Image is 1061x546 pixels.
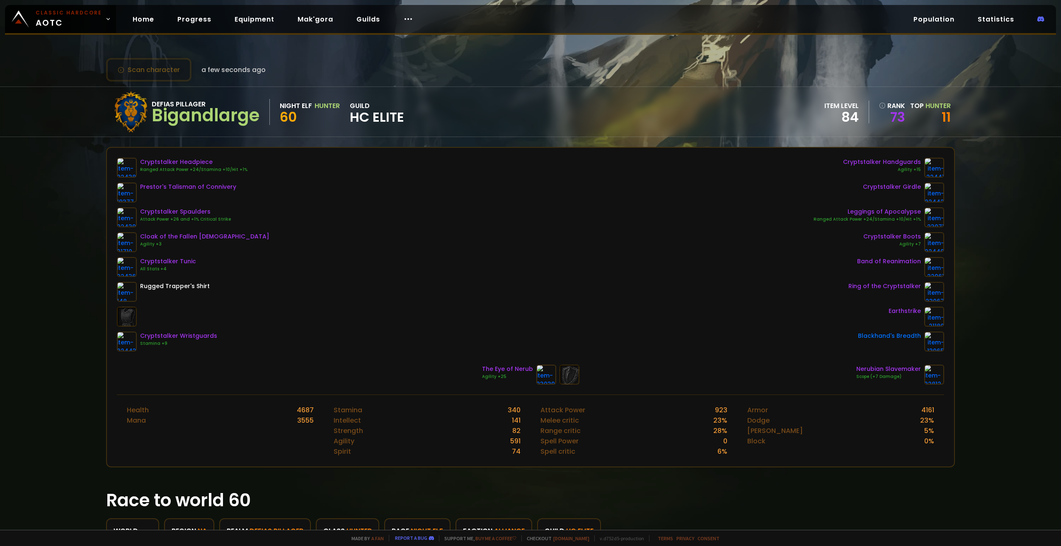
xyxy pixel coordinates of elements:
[723,436,727,446] div: 0
[924,257,944,277] img: item-22961
[924,365,944,385] img: item-22812
[925,101,951,111] span: Hunter
[879,111,905,123] a: 73
[545,526,593,536] div: guild
[747,405,768,415] div: Armor
[843,158,921,166] div: Cryptstalker Handguards
[334,446,351,457] div: Spirit
[250,526,303,536] span: Defias Pillager
[508,405,521,415] div: 340
[297,415,314,426] div: 3555
[924,436,934,446] div: 0 %
[117,332,137,351] img: item-22443
[857,257,921,266] div: Band of Reanimation
[140,158,247,166] div: Cryptstalker Headpiece
[114,526,152,536] div: World
[856,373,921,380] div: Scope (+7 Damage)
[536,365,556,385] img: item-23039
[924,207,944,227] img: item-23071
[907,11,961,28] a: Population
[814,207,921,216] div: Leggings of Apocalypse
[172,526,207,536] div: region
[152,109,259,122] div: Bigandlarge
[140,166,247,173] div: Ranged Attack Power +24/Stamina +10/Hit +1%
[879,101,905,111] div: rank
[848,282,921,291] div: Ring of the Cryptstalker
[889,307,921,315] div: Earthstrike
[713,426,727,436] div: 28 %
[540,426,581,436] div: Range critic
[494,526,525,536] span: Alliance
[371,535,384,541] a: a fan
[201,65,266,75] span: a few seconds ago
[140,257,196,266] div: Cryptstalker Tunic
[280,101,312,111] div: Night Elf
[350,11,387,28] a: Guilds
[717,446,727,457] div: 6 %
[863,183,921,191] div: Cryptstalker Girdle
[747,426,803,436] div: [PERSON_NAME]
[126,11,161,28] a: Home
[920,415,934,426] div: 23 %
[566,526,593,536] span: HC Elite
[747,415,770,426] div: Dodge
[540,436,579,446] div: Spell Power
[512,415,521,426] div: 141
[315,101,340,111] div: Hunter
[280,108,297,126] span: 60
[334,415,361,426] div: Intellect
[228,11,281,28] a: Equipment
[658,535,673,541] a: Terms
[392,526,443,536] div: race
[140,241,269,248] div: Agility +3
[334,405,362,415] div: Stamina
[411,526,443,536] span: Night Elf
[540,446,575,457] div: Spell critic
[747,436,765,446] div: Block
[553,535,589,541] a: [DOMAIN_NAME]
[346,526,372,536] span: Hunter
[106,487,955,513] h1: Race to world 60
[924,282,944,302] img: item-23067
[594,535,644,541] span: v. d752d5 - production
[140,216,231,223] div: Attack Power +26 and +1% Critical Strike
[117,207,137,227] img: item-22439
[475,535,516,541] a: Buy me a coffee
[824,101,859,111] div: item level
[856,365,921,373] div: Nerubian Slavemaker
[924,183,944,202] img: item-22442
[713,415,727,426] div: 23 %
[334,426,363,436] div: Strength
[227,526,303,536] div: realm
[346,535,384,541] span: Made by
[540,415,579,426] div: Melee critic
[140,282,210,291] div: Rugged Trapper's Shirt
[323,526,372,536] div: class
[482,373,533,380] div: Agility +25
[463,526,525,536] div: faction
[140,183,236,191] div: Prestor's Talisman of Connivery
[140,266,196,272] div: All Stats +4
[482,365,533,373] div: The Eye of Nerub
[140,207,231,216] div: Cryptstalker Spaulders
[521,535,589,541] span: Checkout
[942,108,951,126] a: 11
[117,282,137,302] img: item-148
[715,405,727,415] div: 923
[921,405,934,415] div: 4161
[439,535,516,541] span: Support me,
[140,332,217,340] div: Cryptstalker Wristguards
[291,11,340,28] a: Mak'gora
[924,332,944,351] img: item-13965
[858,332,921,340] div: Blackhand's Breadth
[924,307,944,327] img: item-21180
[152,99,259,109] div: Defias Pillager
[971,11,1021,28] a: Statistics
[140,232,269,241] div: Cloak of the Fallen [DEMOGRAPHIC_DATA]
[395,535,427,541] a: Report a bug
[910,101,951,111] div: Top
[5,5,116,33] a: Classic HardcoreAOTC
[924,158,944,178] img: item-22441
[117,158,137,178] img: item-22438
[863,241,921,248] div: Agility +7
